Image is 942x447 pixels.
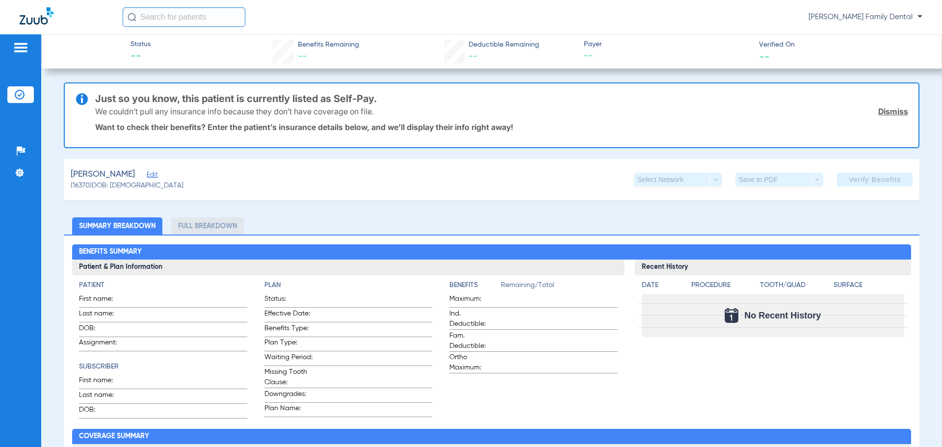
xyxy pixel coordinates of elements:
span: Edit [147,171,156,181]
span: Effective Date: [264,309,313,322]
p: We couldn’t pull any insurance info because they don’t have coverage on file. [95,106,374,116]
h3: Recent History [635,260,911,275]
h3: Just so you know, this patient is currently listed as Self-Pay. [95,94,908,104]
li: Full Breakdown [171,217,244,235]
span: Maximum: [449,294,497,307]
span: -- [759,51,770,61]
app-breakdown-title: Procedure [691,280,757,294]
h4: Benefits [449,280,501,290]
span: Status [131,39,151,50]
li: Summary Breakdown [72,217,162,235]
span: Plan Type: [264,338,313,351]
h4: Plan [264,280,432,290]
app-breakdown-title: Benefits [449,280,501,294]
p: Want to check their benefits? Enter the patient’s insurance details below, and we’ll display thei... [95,122,908,132]
span: Last name: [79,390,127,403]
img: hamburger-icon [13,42,28,53]
app-breakdown-title: Tooth/Quad [760,280,830,294]
h4: Date [642,280,683,290]
h3: Patient & Plan Information [72,260,624,275]
span: Status: [264,294,313,307]
span: DOB: [79,323,127,337]
h2: Benefits Summary [72,244,911,260]
span: -- [584,50,751,62]
span: Downgrades: [264,389,313,402]
span: Payer [584,39,751,50]
span: [PERSON_NAME] Family Dental [809,12,922,22]
app-breakdown-title: Surface [834,280,904,294]
input: Search for patients [123,7,245,27]
span: Ind. Deductible: [449,309,497,329]
img: Search Icon [128,13,136,22]
span: Benefits Type: [264,323,313,337]
span: Plan Name: [264,403,313,417]
img: info-icon [76,93,88,105]
span: Fam. Deductible: [449,331,497,351]
span: -- [131,50,151,64]
img: Zuub Logo [20,7,53,25]
span: No Recent History [744,311,821,320]
span: -- [469,52,477,61]
app-breakdown-title: Date [642,280,683,294]
span: Missing Tooth Clause: [264,367,313,388]
span: First name: [79,294,127,307]
span: Benefits Remaining [298,40,359,50]
span: Ortho Maximum: [449,352,497,373]
span: Assignment: [79,338,127,351]
span: First name: [79,375,127,389]
h4: Patient [79,280,247,290]
a: Dismiss [878,106,908,116]
span: [PERSON_NAME] [71,168,135,181]
span: Verified On [759,40,926,50]
span: -- [298,52,307,61]
span: Deductible Remaining [469,40,539,50]
h4: Subscriber [79,362,247,372]
img: Calendar [725,308,738,323]
span: (16370) DOB: [DEMOGRAPHIC_DATA] [71,181,183,191]
h4: Tooth/Quad [760,280,830,290]
span: Last name: [79,309,127,322]
h4: Procedure [691,280,757,290]
span: Remaining/Total [501,280,617,294]
iframe: Chat Widget [893,400,942,447]
span: DOB: [79,405,127,418]
span: Waiting Period: [264,352,313,366]
h4: Surface [834,280,904,290]
h2: Coverage Summary [72,429,911,445]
